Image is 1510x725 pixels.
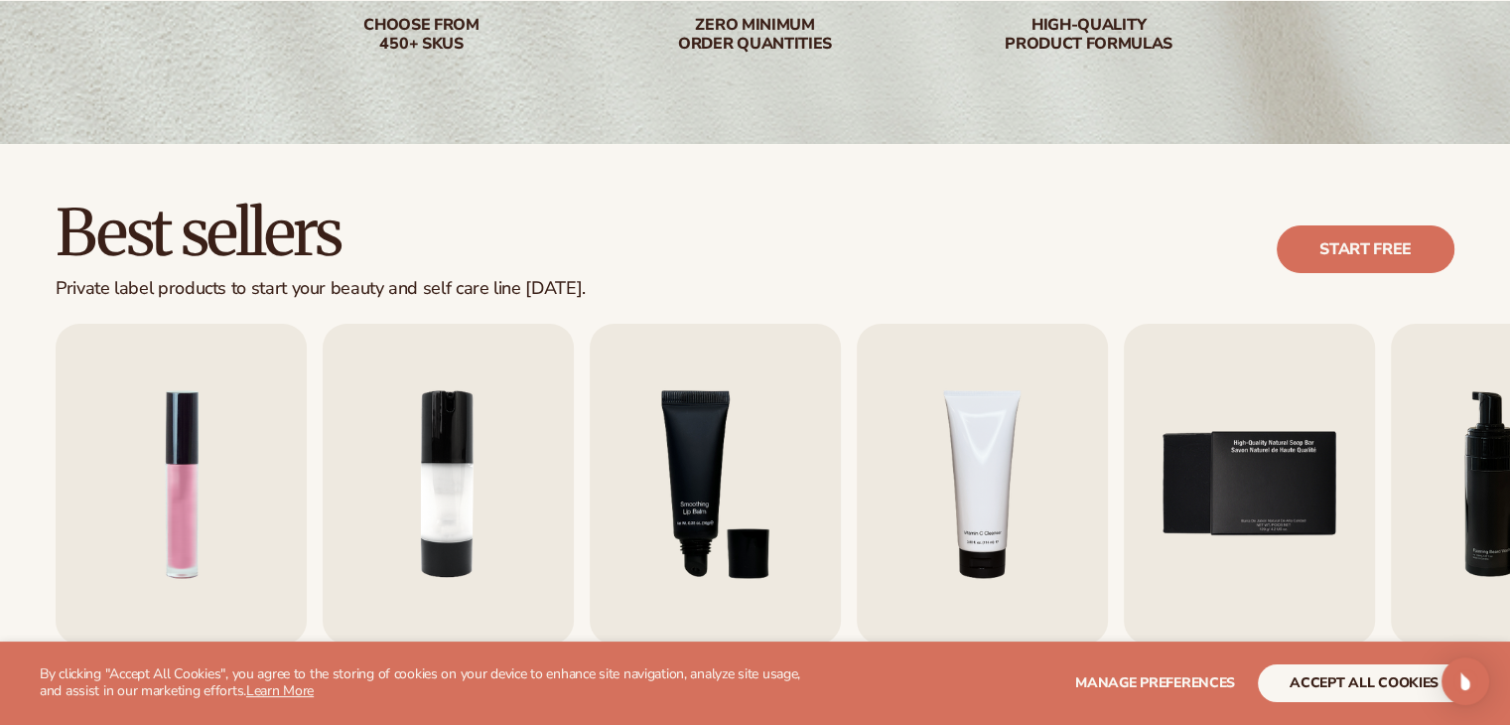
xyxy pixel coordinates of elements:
div: Choose from 450+ Skus [295,16,549,54]
h2: Best sellers [56,200,586,266]
div: Open Intercom Messenger [1441,657,1489,705]
div: Private label products to start your beauty and self care line [DATE]. [56,278,586,300]
button: accept all cookies [1258,664,1470,702]
a: Learn More [246,681,314,700]
span: Manage preferences [1075,673,1235,692]
div: Zero minimum order quantities [628,16,883,54]
button: Manage preferences [1075,664,1235,702]
div: High-quality product formulas [962,16,1216,54]
p: By clicking "Accept All Cookies", you agree to the storing of cookies on your device to enhance s... [40,666,823,700]
a: Start free [1277,225,1454,273]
